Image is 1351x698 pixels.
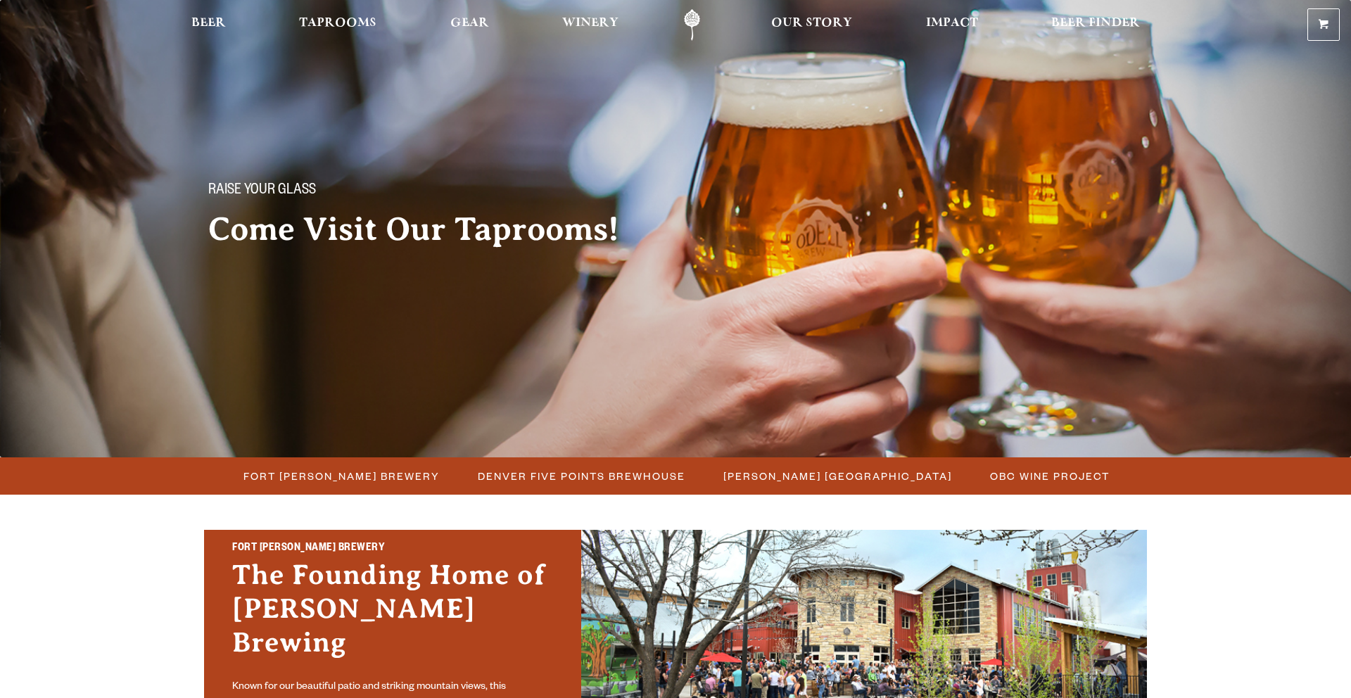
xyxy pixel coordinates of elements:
a: Beer Finder [1042,9,1149,41]
h3: The Founding Home of [PERSON_NAME] Brewing [232,558,553,673]
a: Odell Home [666,9,718,41]
span: Impact [926,18,978,29]
h2: Fort [PERSON_NAME] Brewery [232,540,553,558]
span: Denver Five Points Brewhouse [478,466,685,486]
span: Gear [450,18,489,29]
a: [PERSON_NAME] [GEOGRAPHIC_DATA] [715,466,959,486]
span: Taprooms [299,18,376,29]
span: Beer Finder [1051,18,1140,29]
a: Impact [917,9,987,41]
a: Taprooms [290,9,386,41]
a: Denver Five Points Brewhouse [469,466,692,486]
h2: Come Visit Our Taprooms! [208,212,647,247]
span: Raise your glass [208,182,316,201]
span: Winery [562,18,619,29]
span: [PERSON_NAME] [GEOGRAPHIC_DATA] [723,466,952,486]
a: Beer [182,9,235,41]
a: Gear [441,9,498,41]
span: Fort [PERSON_NAME] Brewery [243,466,440,486]
span: OBC Wine Project [990,466,1110,486]
a: OBC Wine Project [982,466,1117,486]
a: Winery [553,9,628,41]
span: Beer [191,18,226,29]
a: Fort [PERSON_NAME] Brewery [235,466,447,486]
span: Our Story [771,18,852,29]
a: Our Story [762,9,861,41]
